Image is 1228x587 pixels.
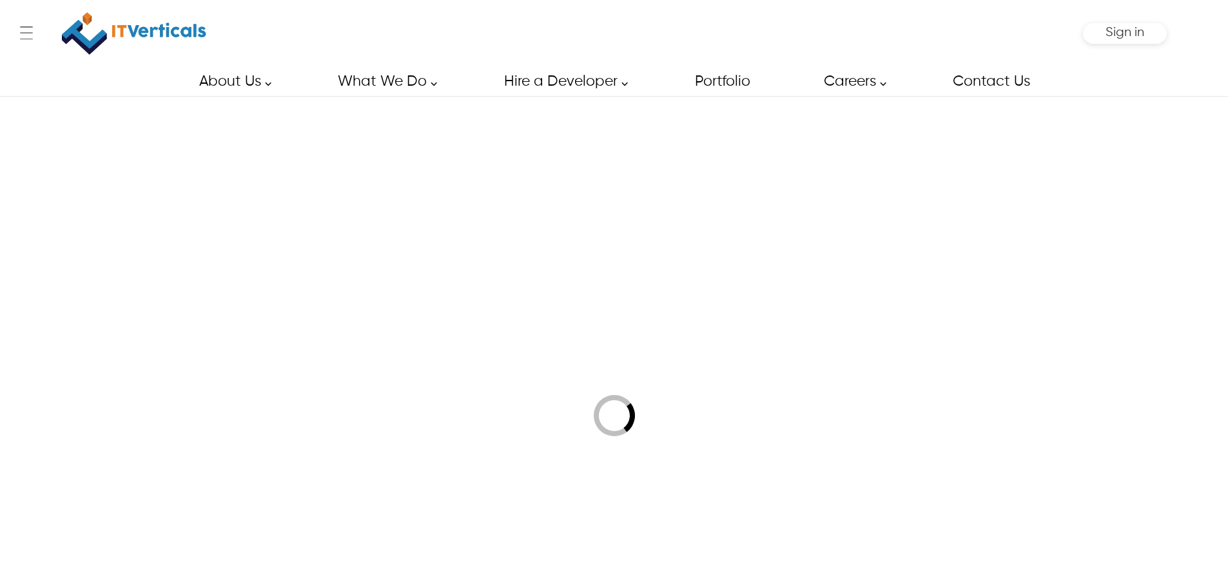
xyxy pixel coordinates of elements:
a: What We Do [323,67,444,96]
a: Sign in [1106,30,1144,38]
span: Sign in [1106,26,1144,39]
a: Portfolio [680,67,764,96]
a: About Us [184,67,278,96]
a: Careers [809,67,893,96]
img: IT Verticals Inc [62,6,206,61]
a: IT Verticals Inc [61,6,207,61]
a: Contact Us [938,67,1044,96]
a: Hire a Developer [489,67,635,96]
